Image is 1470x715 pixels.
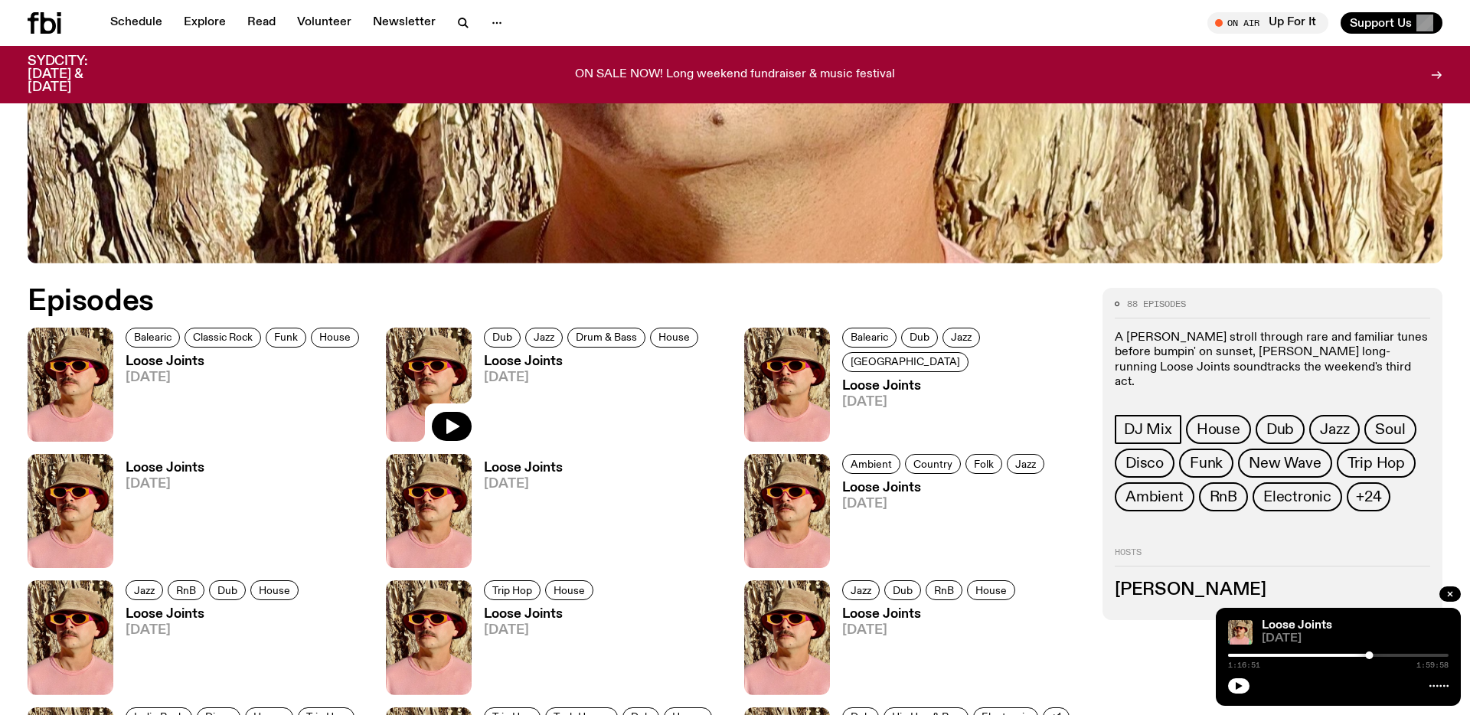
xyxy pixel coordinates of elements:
[484,355,703,368] h3: Loose Joints
[851,585,871,596] span: Jazz
[1262,619,1332,632] a: Loose Joints
[175,12,235,34] a: Explore
[1228,661,1260,669] span: 1:16:51
[1256,415,1305,444] a: Dub
[364,12,445,34] a: Newsletter
[259,585,290,596] span: House
[1262,633,1449,645] span: [DATE]
[484,371,703,384] span: [DATE]
[492,331,512,343] span: Dub
[1124,421,1172,438] span: DJ Mix
[965,454,1002,474] a: Folk
[658,331,690,343] span: House
[484,328,521,348] a: Dub
[1320,421,1349,438] span: Jazz
[1115,415,1181,444] a: DJ Mix
[492,585,532,596] span: Trip Hop
[311,328,359,348] a: House
[1356,488,1381,505] span: +24
[28,328,113,442] img: Tyson stands in front of a paperbark tree wearing orange sunglasses, a suede bucket hat and a pin...
[1115,331,1430,390] p: A [PERSON_NAME] stroll through rare and familiar tunes before bumpin' on sunset, [PERSON_NAME] lo...
[842,454,900,474] a: Ambient
[567,328,645,348] a: Drum & Bass
[126,608,303,621] h3: Loose Joints
[934,585,954,596] span: RnB
[126,355,364,368] h3: Loose Joints
[250,580,299,600] a: House
[386,580,472,694] img: Tyson stands in front of a paperbark tree wearing orange sunglasses, a suede bucket hat and a pin...
[472,462,563,568] a: Loose Joints[DATE]
[1115,449,1174,478] a: Disco
[901,328,938,348] a: Dub
[1007,454,1044,474] a: Jazz
[1263,488,1331,505] span: Electronic
[1115,582,1430,599] h3: [PERSON_NAME]
[554,585,585,596] span: House
[967,580,1015,600] a: House
[951,331,972,343] span: Jazz
[1115,482,1194,511] a: Ambient
[576,331,637,343] span: Drum & Bass
[217,585,237,596] span: Dub
[1186,415,1251,444] a: House
[830,482,1049,568] a: Loose Joints[DATE]
[1238,449,1331,478] a: New Wave
[1347,482,1390,511] button: +24
[1115,548,1430,566] h2: Hosts
[1210,488,1237,505] span: RnB
[126,371,364,384] span: [DATE]
[744,328,830,442] img: Tyson stands in front of a paperbark tree wearing orange sunglasses, a suede bucket hat and a pin...
[1125,488,1184,505] span: Ambient
[28,580,113,694] img: Tyson stands in front of a paperbark tree wearing orange sunglasses, a suede bucket hat and a pin...
[842,580,880,600] a: Jazz
[1127,300,1186,309] span: 88 episodes
[274,331,298,343] span: Funk
[1309,415,1360,444] a: Jazz
[1197,421,1240,438] span: House
[1125,455,1164,472] span: Disco
[830,608,1020,694] a: Loose Joints[DATE]
[1228,620,1253,645] img: Tyson stands in front of a paperbark tree wearing orange sunglasses, a suede bucket hat and a pin...
[926,580,962,600] a: RnB
[1015,458,1036,469] span: Jazz
[238,12,285,34] a: Read
[484,624,598,637] span: [DATE]
[842,328,897,348] a: Balearic
[545,580,593,600] a: House
[905,454,961,474] a: Country
[484,462,563,475] h3: Loose Joints
[209,580,246,600] a: Dub
[1253,482,1342,511] a: Electronic
[472,608,598,694] a: Loose Joints[DATE]
[28,288,965,315] h2: Episodes
[126,462,204,475] h3: Loose Joints
[913,458,952,469] span: Country
[534,331,554,343] span: Jazz
[113,608,303,694] a: Loose Joints[DATE]
[744,580,830,694] img: Tyson stands in front of a paperbark tree wearing orange sunglasses, a suede bucket hat and a pin...
[1207,12,1328,34] button: On AirUp For It
[1375,421,1405,438] span: Soul
[134,331,171,343] span: Balearic
[893,585,913,596] span: Dub
[266,328,306,348] a: Funk
[28,55,126,94] h3: SYDCITY: [DATE] & [DATE]
[1179,449,1233,478] a: Funk
[1199,482,1248,511] a: RnB
[1416,661,1449,669] span: 1:59:58
[484,580,541,600] a: Trip Hop
[193,331,253,343] span: Classic Rock
[126,624,303,637] span: [DATE]
[975,585,1007,596] span: House
[942,328,980,348] a: Jazz
[1190,455,1223,472] span: Funk
[842,608,1020,621] h3: Loose Joints
[386,454,472,568] img: Tyson stands in front of a paperbark tree wearing orange sunglasses, a suede bucket hat and a pin...
[113,355,364,442] a: Loose Joints[DATE]
[1347,455,1405,472] span: Trip Hop
[842,498,1049,511] span: [DATE]
[525,328,563,348] a: Jazz
[851,356,960,367] span: [GEOGRAPHIC_DATA]
[842,482,1049,495] h3: Loose Joints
